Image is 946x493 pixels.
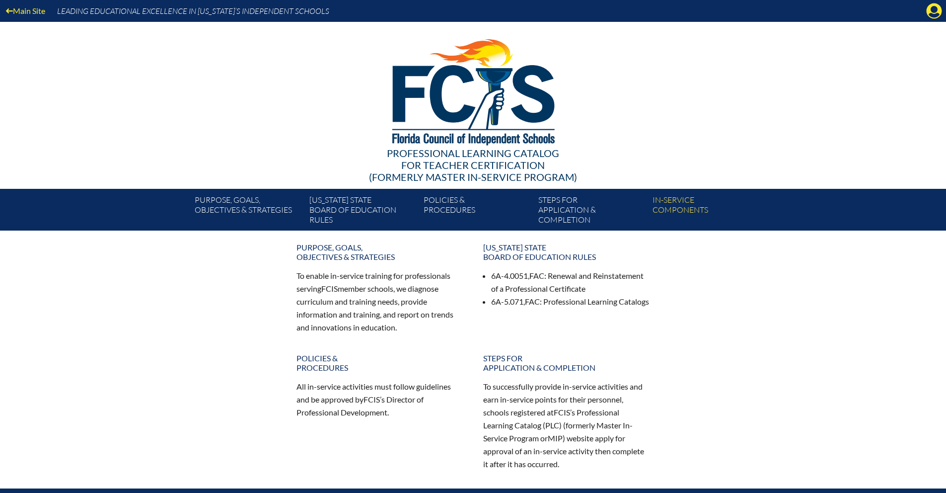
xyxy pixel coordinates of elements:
[554,408,570,417] span: FCIS
[491,269,650,295] li: 6A-4.0051, : Renewal and Reinstatement of a Professional Certificate
[477,349,656,376] a: Steps forapplication & completion
[321,284,338,293] span: FCIS
[364,395,380,404] span: FCIS
[305,193,420,231] a: [US_STATE] StateBoard of Education rules
[491,295,650,308] li: 6A-5.071, : Professional Learning Catalogs
[420,193,534,231] a: Policies &Procedures
[483,380,650,470] p: To successfully provide in-service activities and earn in-service points for their personnel, sch...
[534,193,649,231] a: Steps forapplication & completion
[191,193,305,231] a: Purpose, goals,objectives & strategies
[291,349,469,376] a: Policies &Procedures
[296,380,463,419] p: All in-service activities must follow guidelines and be approved by ’s Director of Professional D...
[477,239,656,265] a: [US_STATE] StateBoard of Education rules
[548,433,563,443] span: MIP
[525,297,540,306] span: FAC
[401,159,545,171] span: for Teacher Certification
[2,4,49,17] a: Main Site
[187,147,759,183] div: Professional Learning Catalog (formerly Master In-service Program)
[296,269,463,333] p: To enable in-service training for professionals serving member schools, we diagnose curriculum an...
[529,271,544,280] span: FAC
[370,22,576,158] img: FCISlogo221.eps
[649,193,763,231] a: In-servicecomponents
[926,3,942,19] svg: Manage Account
[291,239,469,265] a: Purpose, goals,objectives & strategies
[545,420,559,430] span: PLC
